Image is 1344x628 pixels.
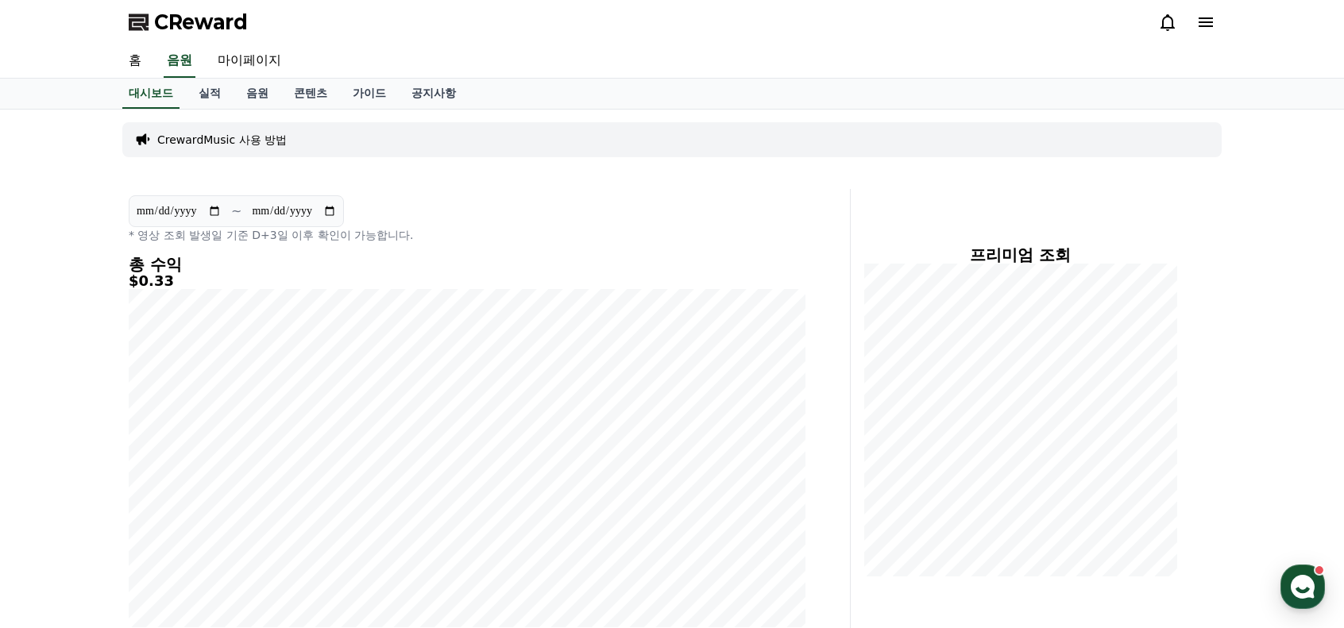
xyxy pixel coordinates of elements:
a: 콘텐츠 [281,79,340,109]
a: 음원 [164,44,195,78]
a: 설정 [205,496,305,536]
a: 실적 [186,79,234,109]
a: 대화 [105,496,205,536]
a: CrewardMusic 사용 방법 [157,132,287,148]
a: 홈 [116,44,154,78]
p: * 영상 조회 발생일 기준 D+3일 이후 확인이 가능합니다. [129,227,805,243]
h5: $0.33 [129,273,805,289]
span: 홈 [50,520,60,533]
span: 대화 [145,521,164,534]
a: 대시보드 [122,79,180,109]
a: 홈 [5,496,105,536]
a: 공지사항 [399,79,469,109]
a: 음원 [234,79,281,109]
p: ~ [231,202,241,221]
a: CReward [129,10,248,35]
h4: 프리미엄 조회 [863,246,1177,264]
span: CReward [154,10,248,35]
h4: 총 수익 [129,256,805,273]
a: 가이드 [340,79,399,109]
a: 마이페이지 [205,44,294,78]
span: 설정 [245,520,265,533]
